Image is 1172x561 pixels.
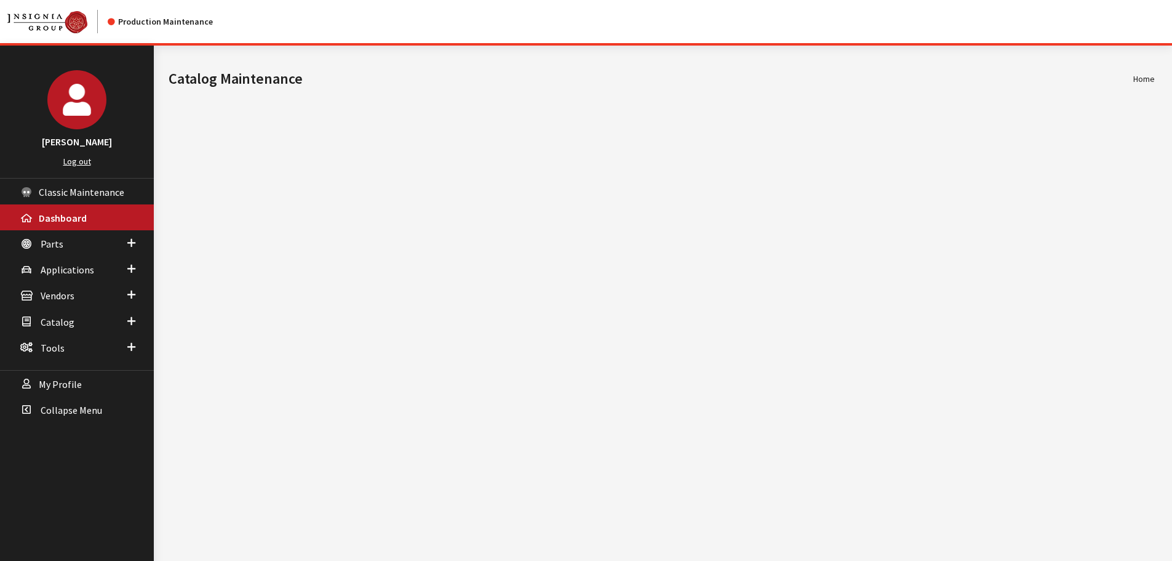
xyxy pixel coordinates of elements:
[39,186,124,198] span: Classic Maintenance
[7,11,87,33] img: Catalog Maintenance
[12,134,142,149] h3: [PERSON_NAME]
[63,156,91,167] a: Log out
[41,342,65,354] span: Tools
[41,290,74,302] span: Vendors
[169,68,1133,90] h1: Catalog Maintenance
[41,238,63,250] span: Parts
[47,70,106,129] img: Cheyenne Dorton
[39,378,82,390] span: My Profile
[108,15,213,28] div: Production Maintenance
[41,404,102,416] span: Collapse Menu
[41,264,94,276] span: Applications
[39,212,87,224] span: Dashboard
[1133,73,1155,86] li: Home
[7,10,108,33] a: Insignia Group logo
[41,316,74,328] span: Catalog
